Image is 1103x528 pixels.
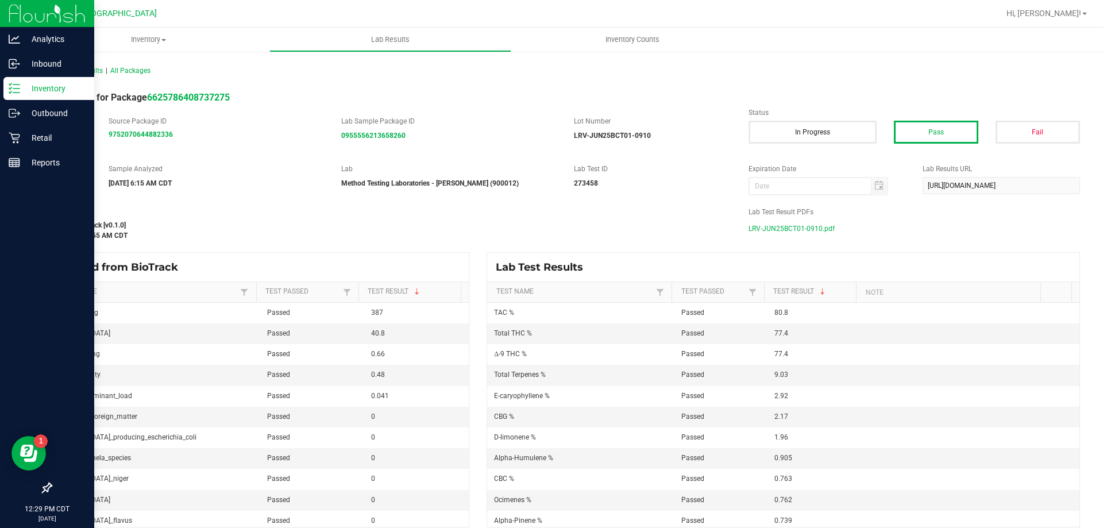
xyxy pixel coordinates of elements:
span: Passed [681,309,704,317]
span: Passed [681,413,704,421]
span: CBC % [494,475,514,483]
span: 1.96 [774,433,788,441]
span: Inventory [28,34,269,45]
span: Passed [681,454,704,462]
strong: [DATE] 6:15 AM CDT [109,179,172,187]
label: Sample Analyzed [109,164,324,174]
span: [GEOGRAPHIC_DATA] [78,9,157,18]
span: Total THC % [494,329,532,337]
iframe: Resource center unread badge [34,434,48,448]
p: 12:29 PM CDT [5,504,89,514]
inline-svg: Reports [9,157,20,168]
span: Passed [267,413,290,421]
p: [DATE] [5,514,89,523]
a: Filter [340,285,354,299]
p: Reports [20,156,89,169]
a: Test PassedSortable [681,287,746,296]
strong: Method Testing Laboratories - [PERSON_NAME] (900012) [341,179,519,187]
span: Passed [267,392,290,400]
span: D-limonene % [494,433,536,441]
a: Inventory Counts [511,28,753,52]
a: 6625786408737275 [147,92,230,103]
a: Test ResultSortable [368,287,457,296]
p: Inbound [20,57,89,71]
a: Test NameSortable [60,287,237,296]
button: Fail [996,121,1080,144]
label: Lab Test ID [574,164,731,174]
p: Inventory [20,82,89,95]
span: Passed [681,350,704,358]
span: Synced from BioTrack [60,261,187,273]
label: Last Modified [51,207,731,217]
span: 0.739 [774,517,792,525]
span: 0 [371,517,375,525]
a: 0955556213658260 [341,132,406,140]
span: Hi, [PERSON_NAME]! [1006,9,1081,18]
label: Lab [341,164,557,174]
button: In Progress [749,121,877,144]
span: All Packages [110,67,151,75]
span: Passed [267,454,290,462]
label: Lot Number [574,116,731,126]
span: 0 [371,454,375,462]
span: Passed [267,496,290,504]
th: Note [856,282,1040,303]
inline-svg: Retail [9,132,20,144]
strong: LRV-JUN25BCT01-0910 [574,132,651,140]
span: 2.17 [774,413,788,421]
span: 0 [371,413,375,421]
a: Test ResultSortable [773,287,852,296]
a: Test NameSortable [496,287,653,296]
span: | [106,67,107,75]
span: 0.763 [774,475,792,483]
span: 0.762 [774,496,792,504]
a: Filter [237,285,251,299]
span: Total Terpenes % [494,371,546,379]
span: CBG % [494,413,514,421]
span: Passed [681,392,704,400]
span: Passed [681,475,704,483]
span: 0.66 [371,350,385,358]
span: Passed [681,329,704,337]
label: Lab Results URL [923,164,1080,174]
span: filth_feces_foreign_matter [58,413,137,421]
label: Source Package ID [109,116,324,126]
label: Lab Sample Package ID [341,116,557,126]
span: Passed [681,517,704,525]
span: 387 [371,309,383,317]
span: Lab Result for Package [51,92,230,103]
span: Passed [267,371,290,379]
span: Ocimenes % [494,496,531,504]
span: Passed [267,433,290,441]
span: Passed [681,433,704,441]
span: LRV-JUN25BCT01-0910.pdf [749,220,835,237]
a: Test PassedSortable [265,287,340,296]
span: [MEDICAL_DATA]_flavus [58,517,132,525]
span: 77.4 [774,329,788,337]
span: Lab Results [356,34,425,45]
span: 2.92 [774,392,788,400]
strong: 273458 [574,179,598,187]
span: Inventory Counts [590,34,675,45]
span: 0 [371,496,375,504]
span: Passed [267,350,290,358]
a: Inventory [28,28,269,52]
span: 0.905 [774,454,792,462]
span: Passed [267,517,290,525]
span: Δ-9 THC % [494,350,527,358]
label: Lab Test Result PDFs [749,207,1080,217]
label: Status [749,107,1080,118]
span: total_contaminant_load [58,392,132,400]
p: Retail [20,131,89,145]
p: Analytics [20,32,89,46]
span: 0.041 [371,392,389,400]
inline-svg: Inventory [9,83,20,94]
span: 0.48 [371,371,385,379]
inline-svg: Outbound [9,107,20,119]
a: 9752070644882336 [109,130,173,138]
span: Alpha-Pinene % [494,517,542,525]
span: 0 [371,475,375,483]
